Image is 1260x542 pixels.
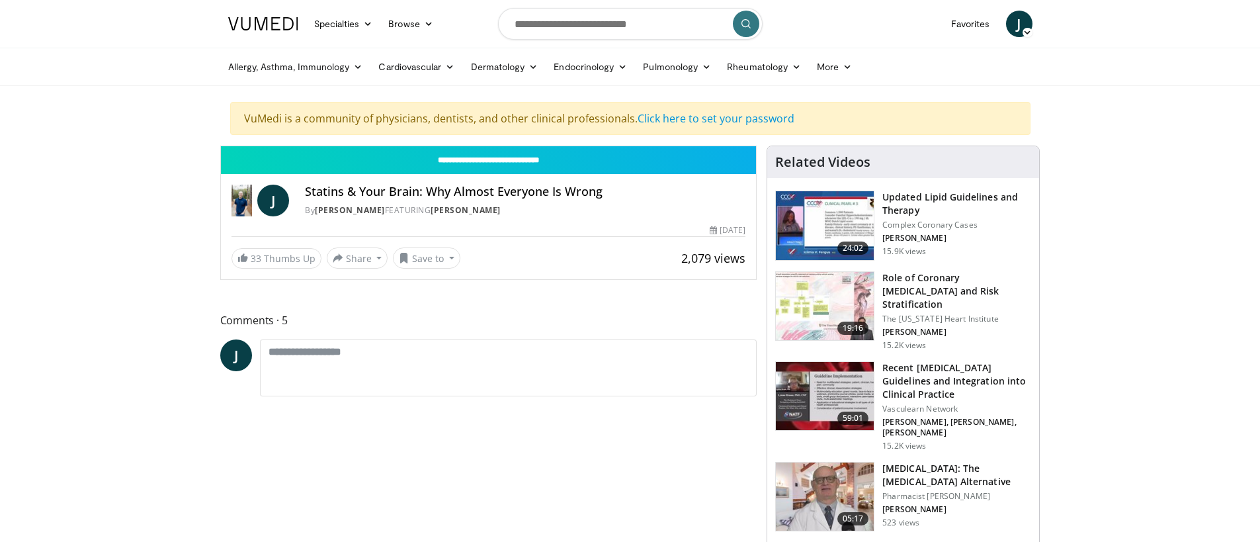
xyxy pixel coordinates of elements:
img: 1efa8c99-7b8a-4ab5-a569-1c219ae7bd2c.150x105_q85_crop-smart_upscale.jpg [776,272,874,341]
a: Cardiovascular [370,54,462,80]
img: VuMedi Logo [228,17,298,30]
a: Rheumatology [719,54,809,80]
span: 33 [251,252,261,265]
p: [PERSON_NAME] [882,327,1031,338]
div: VuMedi is a community of physicians, dentists, and other clinical professionals. [230,102,1030,135]
h3: Role of Coronary [MEDICAL_DATA] and Risk Stratification [882,271,1031,311]
img: ce9609b9-a9bf-4b08-84dd-8eeb8ab29fc6.150x105_q85_crop-smart_upscale.jpg [776,463,874,531]
h4: Statins & Your Brain: Why Almost Everyone Is Wrong [305,185,745,199]
p: 523 views [882,518,919,528]
p: 15.2K views [882,441,926,451]
a: 05:17 [MEDICAL_DATA]: The [MEDICAL_DATA] Alternative Pharmacist [PERSON_NAME] [PERSON_NAME] 523 v... [775,462,1031,532]
img: 77f671eb-9394-4acc-bc78-a9f077f94e00.150x105_q85_crop-smart_upscale.jpg [776,191,874,260]
span: 59:01 [837,412,869,425]
a: Allergy, Asthma, Immunology [220,54,371,80]
a: 33 Thumbs Up [231,248,321,269]
p: 15.9K views [882,246,926,257]
p: The [US_STATE] Heart Institute [882,314,1031,324]
a: J [220,339,252,371]
h3: Updated Lipid Guidelines and Therapy [882,191,1031,217]
a: Browse [380,11,441,37]
span: 24:02 [837,242,869,255]
p: Complex Coronary Cases [882,220,1031,230]
a: J [257,185,289,216]
a: Click here to set your password [638,111,794,126]
div: [DATE] [710,224,745,236]
a: J [1006,11,1032,37]
p: Pharmacist [PERSON_NAME] [882,491,1031,502]
button: Save to [393,248,460,269]
a: Specialties [306,11,381,37]
img: 87825f19-cf4c-4b91-bba1-ce218758c6bb.150x105_q85_crop-smart_upscale.jpg [776,362,874,431]
a: Pulmonology [635,54,719,80]
p: [PERSON_NAME] [882,504,1031,515]
a: More [809,54,860,80]
a: Endocrinology [546,54,635,80]
button: Share [327,248,388,269]
a: 59:01 Recent [MEDICAL_DATA] Guidelines and Integration into Clinical Practice Vasculearn Network ... [775,361,1031,451]
span: 05:17 [837,512,869,525]
a: 24:02 Updated Lipid Guidelines and Therapy Complex Coronary Cases [PERSON_NAME] 15.9K views [775,191,1031,261]
h4: Related Videos [775,154,870,170]
h3: [MEDICAL_DATA]: The [MEDICAL_DATA] Alternative [882,462,1031,488]
p: [PERSON_NAME], [PERSON_NAME], [PERSON_NAME] [882,417,1031,438]
p: Vasculearn Network [882,404,1031,414]
span: 19:16 [837,322,869,335]
a: [PERSON_NAME] [431,204,501,216]
div: By FEATURING [305,204,745,216]
a: [PERSON_NAME] [315,204,385,216]
h3: Recent [MEDICAL_DATA] Guidelines and Integration into Clinical Practice [882,361,1031,401]
span: Comments 5 [220,312,757,329]
a: Favorites [943,11,998,37]
a: Dermatology [463,54,546,80]
span: 2,079 views [681,250,745,266]
p: [PERSON_NAME] [882,233,1031,244]
img: Dr. Jordan Rennicke [231,185,253,216]
a: 19:16 Role of Coronary [MEDICAL_DATA] and Risk Stratification The [US_STATE] Heart Institute [PER... [775,271,1031,351]
input: Search topics, interventions [498,8,763,40]
p: 15.2K views [882,340,926,351]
